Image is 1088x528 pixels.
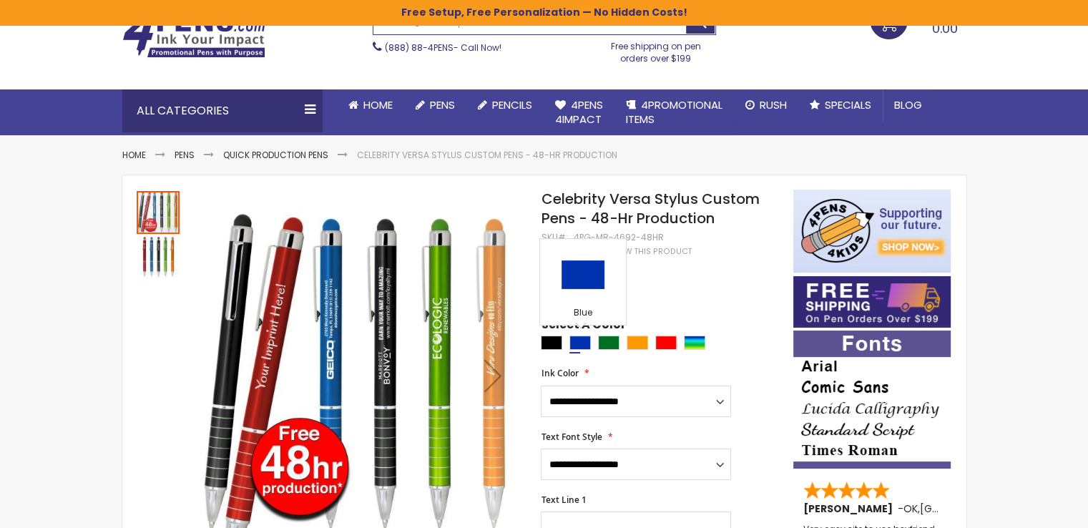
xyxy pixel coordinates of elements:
div: Assorted [684,336,705,350]
span: Ink Color [541,367,578,379]
span: 4Pens 4impact [555,97,603,127]
span: Blog [894,97,922,112]
span: Celebrity Versa Stylus Custom Pens - 48-Hr Production [541,189,759,228]
span: Pens [430,97,455,112]
a: Blog [883,89,933,121]
span: Pencils [492,97,532,112]
strong: SKU [541,231,567,243]
div: Green [598,336,619,350]
img: Celebrity Versa Stylus Custom Pens - 48-Hr Production [137,235,180,278]
div: All Categories [122,89,323,132]
img: Free shipping on orders over $199 [793,276,951,328]
span: Text Font Style [541,431,602,443]
div: 4PG-MR-4692-48HR [573,232,663,243]
a: Specials [798,89,883,121]
img: 4pens 4 kids [793,190,951,273]
div: Celebrity Versa Stylus Custom Pens - 48-Hr Production [137,190,181,234]
span: 4PROMOTIONAL ITEMS [626,97,722,127]
a: Pencils [466,89,544,121]
a: 4PROMOTIONALITEMS [614,89,734,136]
div: Blue [544,307,622,321]
div: Black [541,336,562,350]
a: Home [122,149,146,161]
a: Pens [175,149,195,161]
img: 4Pens Custom Pens and Promotional Products [122,12,265,58]
span: Text Line 1 [541,494,586,506]
a: Rush [734,89,798,121]
a: (888) 88-4PENS [385,41,454,54]
span: - Call Now! [385,41,501,54]
span: Rush [760,97,787,112]
a: Home [337,89,404,121]
a: Pens [404,89,466,121]
span: Select A Color [541,317,625,336]
div: Red [655,336,677,350]
div: Free shipping on pen orders over $199 [596,35,716,64]
span: Specials [825,97,871,112]
span: 0.00 [932,19,958,37]
div: Celebrity Versa Stylus Custom Pens - 48-Hr Production [137,234,180,278]
a: 4Pens4impact [544,89,614,136]
li: Celebrity Versa Stylus Custom Pens - 48-Hr Production [357,150,617,161]
div: Blue [569,336,591,350]
img: font-personalization-examples [793,331,951,469]
div: Orange [627,336,648,350]
a: Quick Production Pens [223,149,328,161]
span: Home [363,97,393,112]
